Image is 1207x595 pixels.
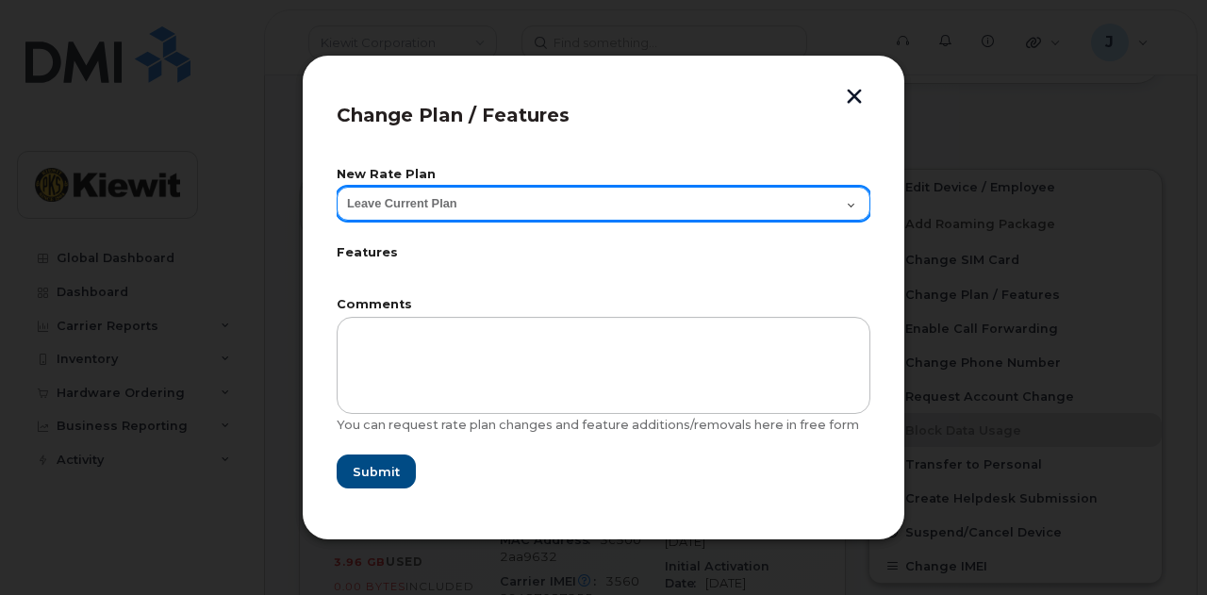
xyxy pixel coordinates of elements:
label: New Rate Plan [337,169,870,181]
span: Change Plan / Features [337,104,570,126]
span: Submit [353,463,400,481]
label: Features [337,247,870,259]
label: Comments [337,299,870,311]
iframe: Messenger Launcher [1125,513,1193,581]
div: You can request rate plan changes and feature additions/removals here in free form [337,418,870,433]
button: Submit [337,455,416,488]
